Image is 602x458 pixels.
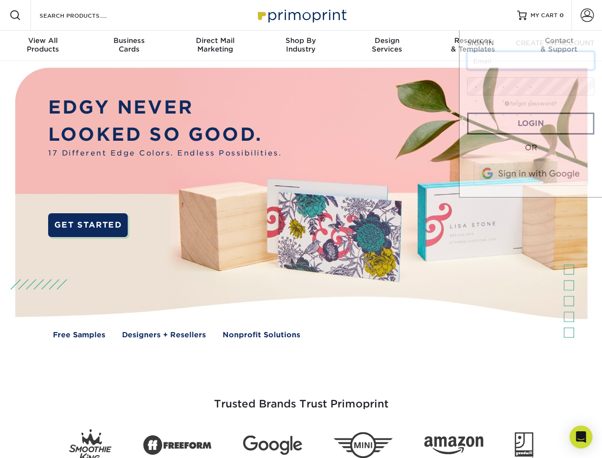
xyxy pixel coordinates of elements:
[570,426,592,448] div: Open Intercom Messenger
[254,5,349,25] img: Primoprint
[344,31,430,61] a: DesignServices
[122,330,206,341] a: Designers + Resellers
[424,437,483,455] img: Amazon
[172,36,258,45] span: Direct Mail
[467,52,594,70] input: Email
[467,39,494,47] span: SIGN IN
[344,36,430,45] span: Design
[172,31,258,61] a: Direct MailMarketing
[48,148,282,159] span: 17 Different Edge Colors. Endless Possibilities.
[430,31,516,61] a: Resources& Templates
[53,330,105,341] a: Free Samples
[258,36,344,53] div: Industry
[531,11,558,20] span: MY CART
[430,36,516,53] div: & Templates
[467,113,594,135] a: Login
[86,31,172,61] a: BusinessCards
[258,36,344,45] span: Shop By
[223,330,300,341] a: Nonprofit Solutions
[344,36,430,53] div: Services
[560,12,564,19] span: 0
[22,375,580,422] h3: Trusted Brands Trust Primoprint
[86,36,172,53] div: Cards
[48,213,128,237] a: GET STARTED
[258,31,344,61] a: Shop ByIndustry
[430,36,516,45] span: Resources
[467,142,594,154] div: OR
[243,436,302,455] img: Google
[39,10,132,21] input: SEARCH PRODUCTS.....
[505,101,557,107] a: forgot password?
[86,36,172,45] span: Business
[515,432,533,458] img: Goodwill
[2,429,81,455] iframe: Google Customer Reviews
[48,94,282,121] p: EDGY NEVER
[516,39,594,47] span: CREATE AN ACCOUNT
[48,121,282,148] p: LOOKED SO GOOD.
[172,36,258,53] div: Marketing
